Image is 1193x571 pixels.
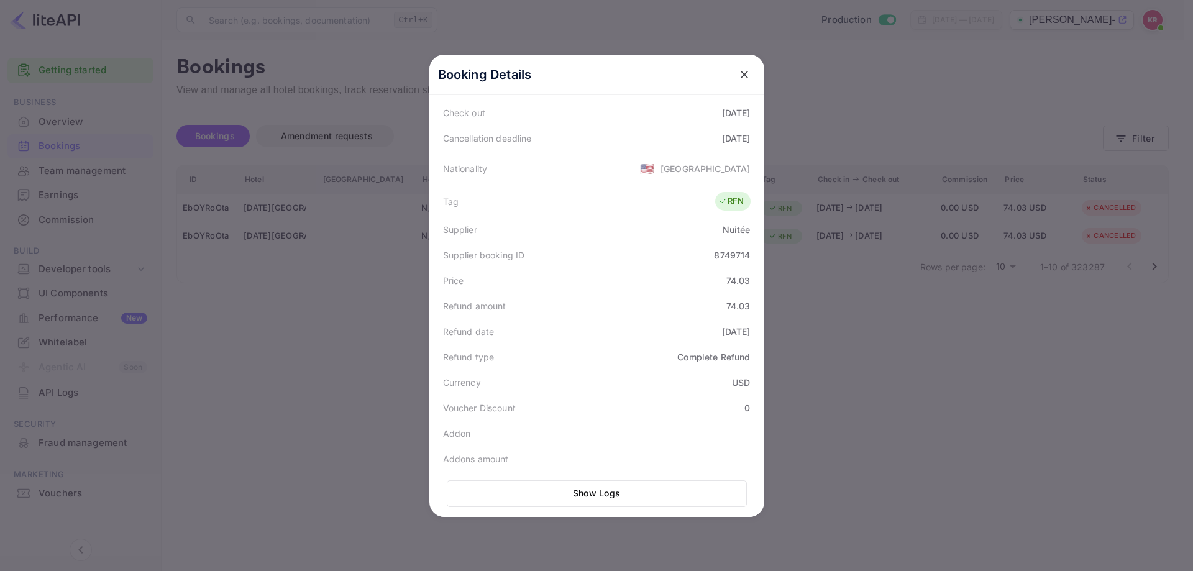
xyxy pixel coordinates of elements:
div: Cancellation deadline [443,132,532,145]
div: RFN [718,195,744,208]
div: [DATE] [722,132,751,145]
div: [GEOGRAPHIC_DATA] [660,162,751,175]
p: Booking Details [438,65,532,84]
div: 0 [744,401,750,414]
div: Currency [443,376,481,389]
div: USD [732,376,750,389]
div: Voucher Discount [443,401,516,414]
div: Refund amount [443,299,506,313]
div: [DATE] [722,325,751,338]
div: 74.03 [726,274,751,287]
div: Tag [443,195,459,208]
div: Refund type [443,350,495,363]
div: Supplier booking ID [443,249,525,262]
div: Supplier [443,223,477,236]
div: 74.03 [726,299,751,313]
div: Price [443,274,464,287]
button: close [733,63,756,86]
div: [DATE] [722,106,751,119]
div: Addons amount [443,452,509,465]
div: 8749714 [714,249,750,262]
div: Complete Refund [677,350,750,363]
span: United States [640,157,654,180]
div: Nuitée [723,223,751,236]
div: Refund date [443,325,495,338]
div: Nationality [443,162,488,175]
div: Addon [443,427,471,440]
button: Show Logs [447,480,747,507]
div: Check out [443,106,485,119]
